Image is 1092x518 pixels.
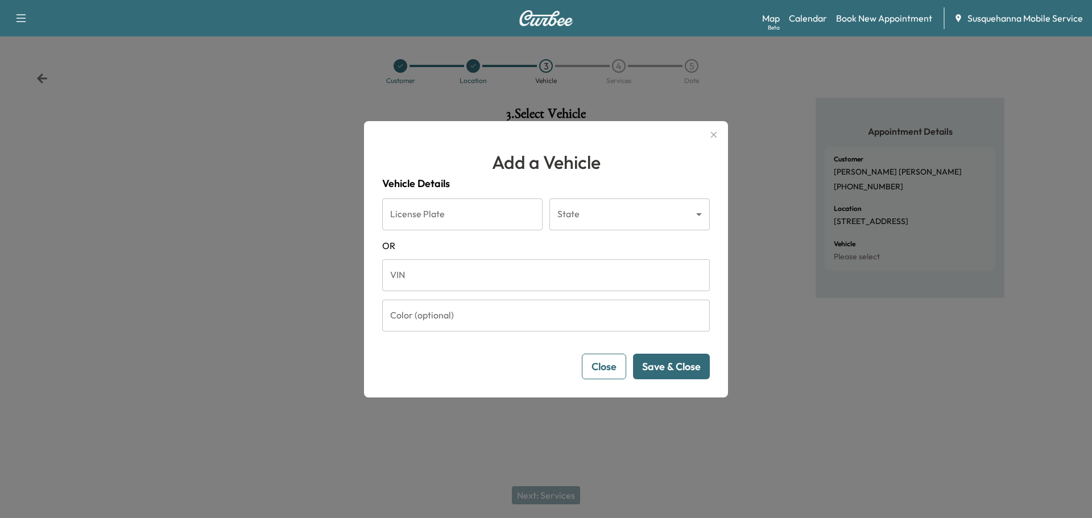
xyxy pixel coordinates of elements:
[382,239,710,252] span: OR
[382,148,710,176] h1: Add a Vehicle
[633,354,710,379] button: Save & Close
[382,176,710,192] h4: Vehicle Details
[789,11,827,25] a: Calendar
[967,11,1083,25] span: Susquehanna Mobile Service
[762,11,780,25] a: MapBeta
[768,23,780,32] div: Beta
[519,10,573,26] img: Curbee Logo
[582,354,626,379] button: Close
[836,11,932,25] a: Book New Appointment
